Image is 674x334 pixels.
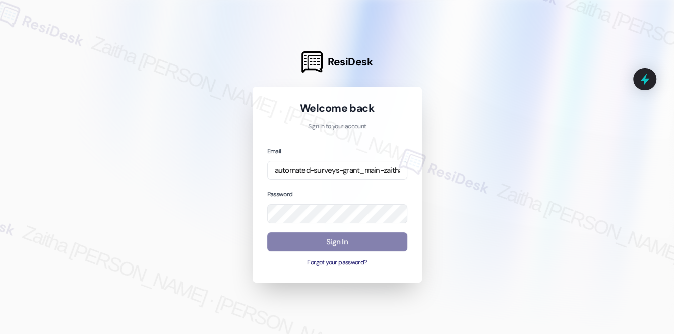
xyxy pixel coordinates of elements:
[328,55,373,69] span: ResiDesk
[267,232,407,252] button: Sign In
[267,190,293,198] label: Password
[267,258,407,268] button: Forgot your password?
[267,122,407,131] p: Sign in to your account
[267,161,407,180] input: name@example.com
[267,101,407,115] h1: Welcome back
[267,147,281,155] label: Email
[301,51,323,73] img: ResiDesk Logo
